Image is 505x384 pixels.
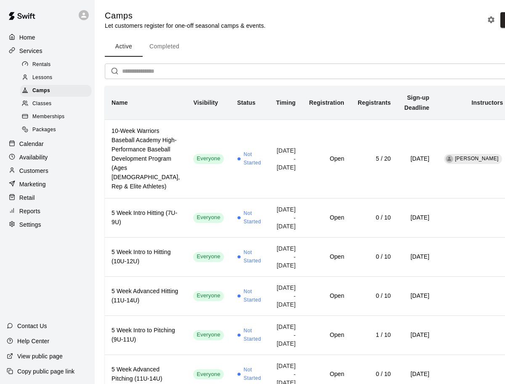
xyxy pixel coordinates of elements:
div: This service is visible to all of your customers [193,330,223,340]
b: Timing [276,99,296,106]
h6: 5 Week Intro Hitting (7U-9U) [112,209,180,227]
h6: Open [309,252,344,262]
button: Completed [143,37,186,57]
a: Calendar [7,138,88,150]
b: Registration [309,99,344,106]
span: Not Started [244,249,263,265]
a: Reports [7,205,88,217]
p: Home [19,33,35,42]
span: Rentals [32,61,51,69]
div: This service is visible to all of your customers [193,154,223,164]
a: Customers [7,164,88,177]
span: Not Started [244,366,263,383]
h6: [DATE] [404,213,430,222]
b: Visibility [193,99,218,106]
div: This service is visible to all of your customers [193,213,223,223]
button: Active [105,37,143,57]
b: Status [237,99,256,106]
span: Everyone [193,214,223,222]
td: [DATE] - [DATE] [269,276,303,315]
a: Services [7,45,88,57]
span: Camps [32,87,50,95]
span: Memberships [32,113,64,121]
div: Memberships [20,111,91,123]
span: Not Started [244,327,263,344]
span: Classes [32,100,51,108]
p: Reports [19,207,40,215]
p: Settings [19,220,41,229]
h6: 0 / 10 [358,370,391,379]
h6: 5 Week Intro to Hitting (10U-12U) [112,248,180,266]
p: Customers [19,167,48,175]
span: Not Started [244,288,263,305]
a: Home [7,31,88,44]
p: Calendar [19,140,44,148]
h6: [DATE] [404,370,430,379]
h6: 1 / 10 [358,331,391,340]
h6: 5 Week Intro to Pitching (9U-11U) [112,326,180,344]
p: Contact Us [17,322,47,330]
a: Camps [20,85,95,98]
div: This service is visible to all of your customers [193,369,223,379]
b: Sign-up Deadline [404,94,430,111]
a: Packages [20,124,95,137]
span: Everyone [193,155,223,163]
p: Let customers register for one-off seasonal camps & events. [105,21,266,30]
span: Everyone [193,371,223,379]
span: Not Started [244,209,263,226]
h6: 5 / 20 [358,154,391,164]
div: Phillip Jankulovski [446,155,453,163]
b: Registrants [358,99,391,106]
a: Marketing [7,178,88,191]
h6: Open [309,370,344,379]
h6: [DATE] [404,252,430,262]
h6: [DATE] [404,331,430,340]
h6: 0 / 10 [358,213,391,222]
span: [PERSON_NAME] [455,156,499,162]
div: This service is visible to all of your customers [193,252,223,262]
td: [DATE] - [DATE] [269,198,303,237]
p: Help Center [17,337,49,345]
h5: Camps [105,10,266,21]
a: Settings [7,218,88,231]
div: Camps [20,85,91,97]
a: Rentals [20,58,95,71]
h6: Open [309,213,344,222]
a: Availability [7,151,88,164]
h6: 5 Week Advanced Hitting (11U-14U) [112,287,180,305]
h6: 0 / 10 [358,291,391,301]
td: [DATE] - [DATE] [269,315,303,355]
p: Services [19,47,43,55]
p: Availability [19,153,48,162]
h6: Open [309,154,344,164]
p: Copy public page link [17,367,74,376]
div: This service is visible to all of your customers [193,291,223,301]
td: [DATE] - [DATE] [269,237,303,276]
b: Instructors [472,99,503,106]
span: Lessons [32,74,53,82]
h6: 5 Week Advanced Pitching (11U-14U) [112,365,180,384]
h6: Open [309,291,344,301]
p: Retail [19,193,35,202]
a: Lessons [20,71,95,84]
h6: [DATE] [404,154,430,164]
h6: 0 / 10 [358,252,391,262]
span: Everyone [193,292,223,300]
p: Marketing [19,180,46,188]
span: Everyone [193,331,223,339]
a: Memberships [20,111,95,124]
div: Packages [20,124,91,136]
a: Classes [20,98,95,111]
a: Retail [7,191,88,204]
p: View public page [17,352,63,360]
div: Lessons [20,72,91,84]
span: Everyone [193,253,223,261]
div: Classes [20,98,91,110]
td: [DATE] - [DATE] [269,119,303,198]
